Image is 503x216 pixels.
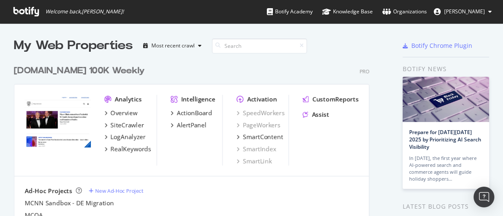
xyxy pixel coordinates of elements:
div: Analytics [115,95,142,103]
a: CustomReports [303,95,359,103]
a: SpeedWorkers [237,109,285,117]
div: Ad-Hoc Projects [25,187,72,195]
div: Organizations [382,7,427,16]
div: In [DATE], the first year where AI-powered search and commerce agents will guide holiday shoppers… [409,155,483,182]
div: Open Intercom Messenger [474,187,494,207]
div: Overview [111,109,138,117]
div: RealKeywords [111,145,151,153]
a: SmartIndex [237,145,276,153]
div: Activation [247,95,277,103]
img: newsnetwork.mayoclinic.org [25,95,91,147]
a: Prepare for [DATE][DATE] 2025 by Prioritizing AI Search Visibility [409,128,481,150]
a: Botify Chrome Plugin [403,41,472,50]
a: SiteCrawler [105,121,144,129]
div: Pro [359,68,369,75]
a: SmartLink [237,157,272,166]
a: LogAnalyzer [105,133,146,141]
div: My Web Properties [14,37,133,54]
div: Assist [312,110,329,119]
a: Overview [105,109,138,117]
div: Intelligence [181,95,215,103]
a: SmartContent [237,133,283,141]
a: New Ad-Hoc Project [89,187,143,194]
a: PageWorkers [237,121,280,129]
div: Knowledge Base [322,7,373,16]
a: [DOMAIN_NAME] 100K Weekly [14,65,148,77]
div: [DOMAIN_NAME] 100K Weekly [14,65,145,77]
div: ActionBoard [177,109,212,117]
div: SmartContent [243,133,283,141]
div: New Ad-Hoc Project [95,187,143,194]
div: Latest Blog Posts [403,202,489,211]
div: SiteCrawler [111,121,144,129]
div: LogAnalyzer [111,133,146,141]
span: Milosz Pekala [444,8,485,15]
input: Search [212,38,307,53]
a: MCNN Sandbox - DE Migration [25,199,114,207]
div: Botify Academy [267,7,313,16]
div: AlertPanel [177,121,207,129]
div: Most recent crawl [151,43,195,48]
a: ActionBoard [171,109,212,117]
div: Botify Chrome Plugin [411,41,472,50]
span: Welcome back, [PERSON_NAME] ! [45,8,124,15]
a: RealKeywords [105,145,151,153]
a: Assist [303,110,329,119]
button: Most recent crawl [140,39,205,53]
div: CustomReports [312,95,359,103]
div: Botify news [403,64,489,74]
img: Prepare for Black Friday 2025 by Prioritizing AI Search Visibility [403,77,489,122]
button: [PERSON_NAME] [427,5,499,19]
a: AlertPanel [171,121,207,129]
